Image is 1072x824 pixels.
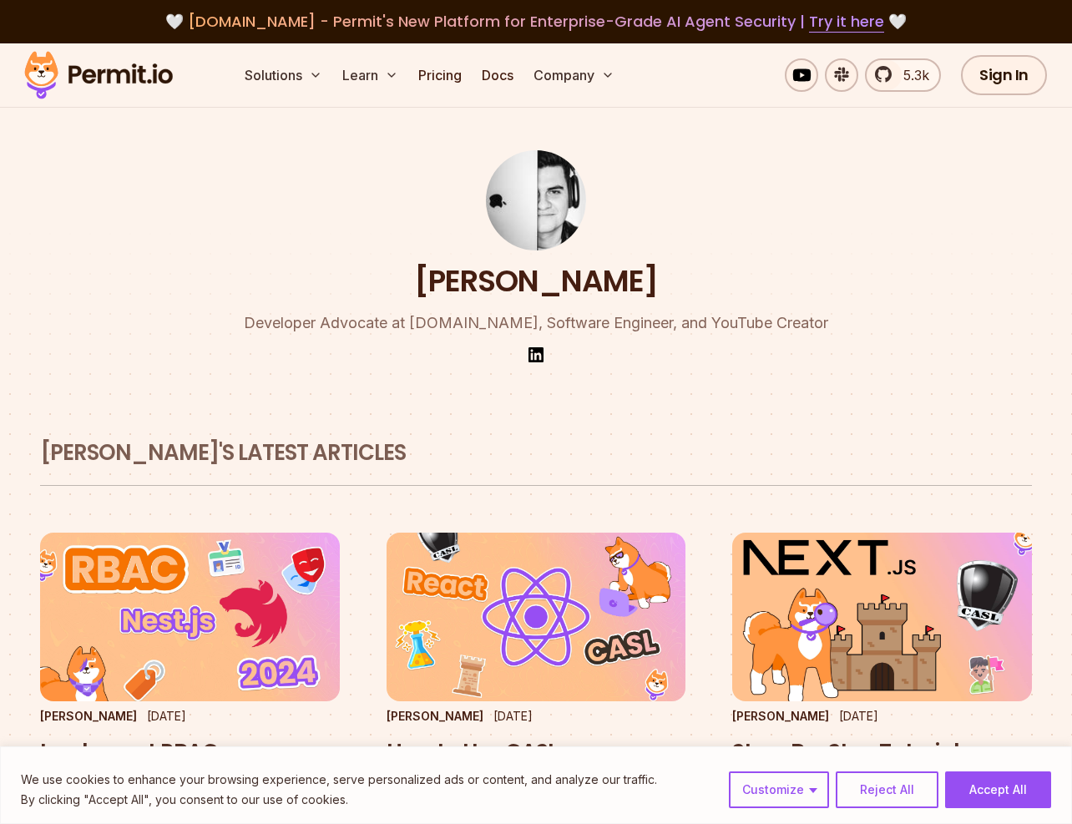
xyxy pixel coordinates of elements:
span: 5.3k [893,65,929,85]
button: Reject All [836,771,938,808]
p: [PERSON_NAME] [732,708,829,725]
button: Accept All [945,771,1051,808]
a: 5.3k [865,58,941,92]
button: Company [527,58,621,92]
button: Solutions [238,58,329,92]
button: Customize [729,771,829,808]
a: Docs [475,58,520,92]
img: Step-By-Step Tutorial: Frontend Authorization with Next.js and CASL [732,533,1032,701]
time: [DATE] [147,709,186,723]
img: Filip Grebowski [486,150,586,250]
button: Learn [336,58,405,92]
img: Permit logo [17,47,180,104]
time: [DATE] [493,709,533,723]
p: By clicking "Accept All", you consent to our use of cookies. [21,790,657,810]
p: [PERSON_NAME] [387,708,483,725]
p: Developer Advocate at [DOMAIN_NAME], Software Engineer, and YouTube Creator [244,311,828,335]
a: Pricing [412,58,468,92]
img: How to Use CASL for Implementing Authorization in React [387,533,686,701]
p: We use cookies to enhance your browsing experience, serve personalized ads or content, and analyz... [21,770,657,790]
a: Try it here [809,11,884,33]
div: 🤍 🤍 [40,10,1032,33]
time: [DATE] [839,709,878,723]
img: Implement RBAC Authorization in a NestJS: Full Guide [40,533,340,701]
h2: [PERSON_NAME]'s latest articles [40,438,1032,468]
span: [DOMAIN_NAME] - Permit's New Platform for Enterprise-Grade AI Agent Security | [188,11,884,32]
img: linkedin [526,345,546,365]
p: [PERSON_NAME] [40,708,137,725]
a: Sign In [961,55,1047,95]
h1: [PERSON_NAME] [414,260,658,302]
